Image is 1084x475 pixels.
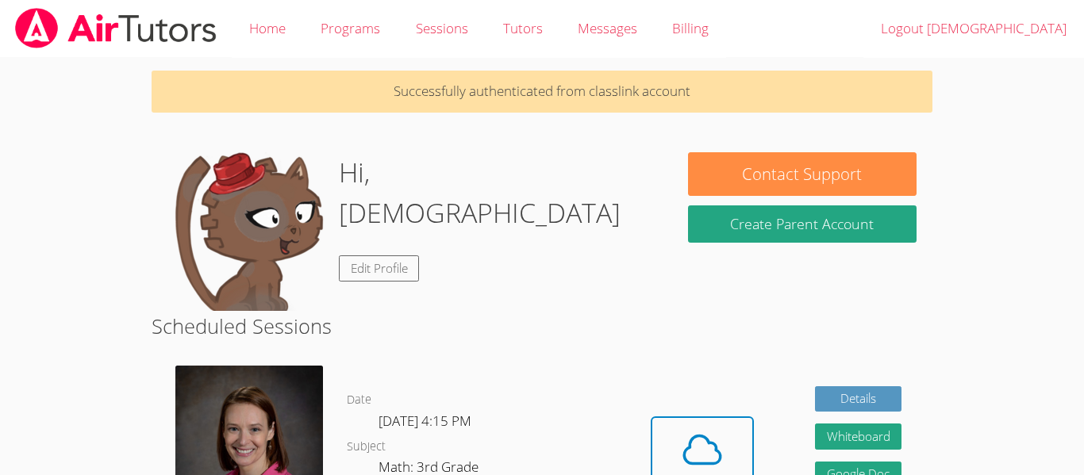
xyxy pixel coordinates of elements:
h1: Hi, [DEMOGRAPHIC_DATA] [339,152,656,233]
span: Messages [578,19,637,37]
img: default.png [167,152,326,311]
button: Create Parent Account [688,205,917,243]
dt: Date [347,390,371,410]
p: Successfully authenticated from classlink account [152,71,932,113]
span: [DATE] 4:15 PM [379,412,471,430]
dt: Subject [347,437,386,457]
a: Details [815,386,902,412]
a: Edit Profile [339,255,420,282]
img: airtutors_banner-c4298cdbf04f3fff15de1276eac7730deb9818008684d7c2e4769d2f7ddbe033.png [13,8,218,48]
button: Contact Support [688,152,917,196]
button: Whiteboard [815,423,902,450]
h2: Scheduled Sessions [152,311,932,341]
